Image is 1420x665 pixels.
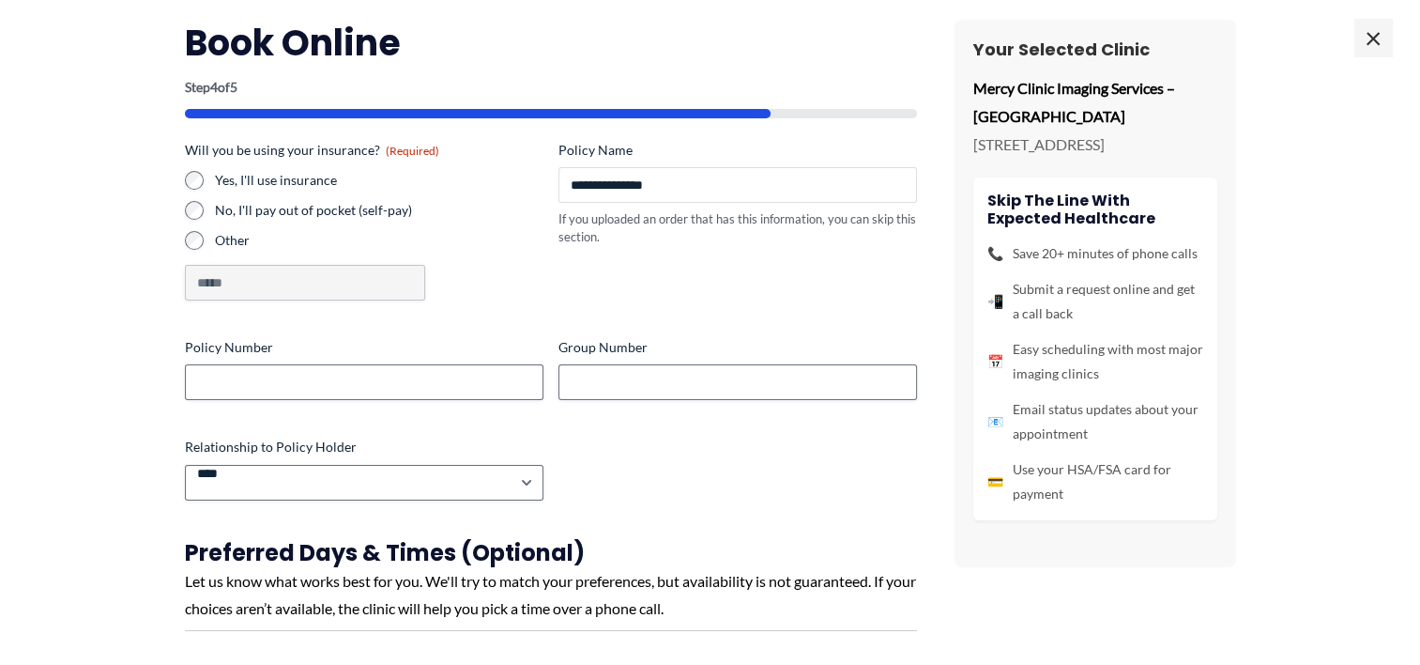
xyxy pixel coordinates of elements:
[973,39,1217,60] h3: Your Selected Clinic
[185,20,917,66] h2: Book Online
[185,438,543,456] label: Relationship to Policy Holder
[185,81,917,94] p: Step of
[987,241,1003,266] span: 📞
[185,338,543,357] label: Policy Number
[987,457,1203,506] li: Use your HSA/FSA card for payment
[973,74,1217,130] p: Mercy Clinic Imaging Services – [GEOGRAPHIC_DATA]
[558,338,917,357] label: Group Number
[987,470,1003,494] span: 💳
[215,171,543,190] label: Yes, I'll use insurance
[386,144,439,158] span: (Required)
[230,79,237,95] span: 5
[185,567,917,623] div: Let us know what works best for you. We'll try to match your preferences, but availability is not...
[987,192,1203,227] h4: Skip the line with Expected Healthcare
[215,231,543,250] label: Other
[185,538,917,567] h3: Preferred Days & Times (Optional)
[558,210,917,245] div: If you uploaded an order that has this information, you can skip this section.
[987,337,1203,386] li: Easy scheduling with most major imaging clinics
[185,265,425,301] input: Other Choice, please specify
[987,410,1003,434] span: 📧
[987,289,1003,314] span: 📲
[215,201,543,220] label: No, I'll pay out of pocket (self-pay)
[987,349,1003,374] span: 📅
[973,131,1217,159] p: [STREET_ADDRESS]
[1354,19,1392,56] span: ×
[987,241,1203,266] li: Save 20+ minutes of phone calls
[185,141,439,160] legend: Will you be using your insurance?
[558,141,917,160] label: Policy Name
[987,397,1203,446] li: Email status updates about your appointment
[210,79,218,95] span: 4
[987,277,1203,326] li: Submit a request online and get a call back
